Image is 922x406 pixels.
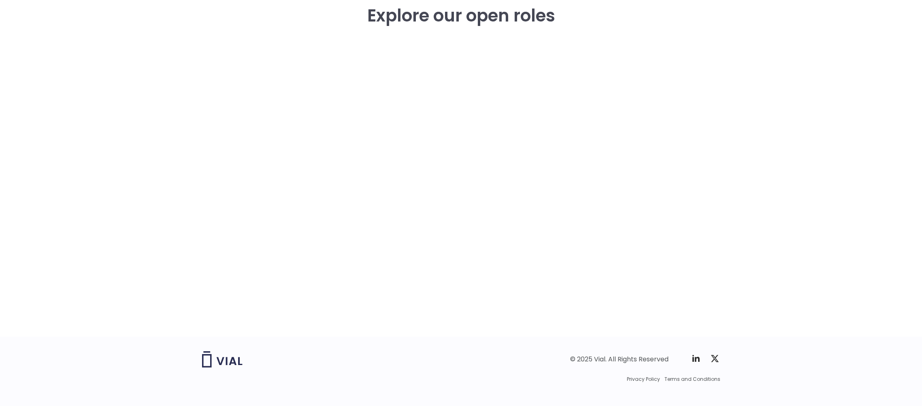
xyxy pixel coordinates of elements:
[202,351,243,367] img: Vial logo wih "Vial" spelled out
[664,376,720,383] a: Terms and Conditions
[367,6,555,26] h3: Explore our open roles
[570,355,669,364] div: © 2025 Vial. All Rights Reserved
[627,376,660,383] a: Privacy Policy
